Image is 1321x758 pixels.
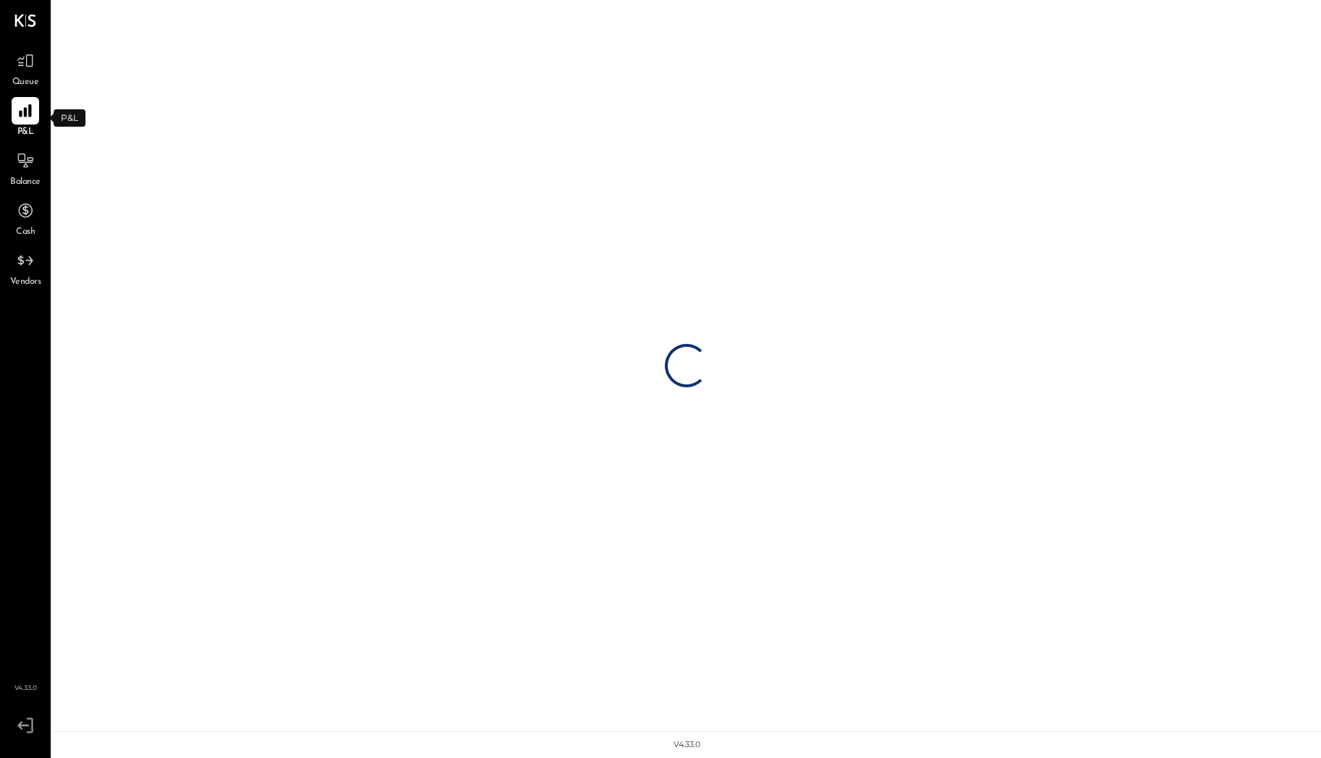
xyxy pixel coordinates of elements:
a: Vendors [1,247,50,289]
span: Balance [10,176,41,189]
a: Queue [1,47,50,89]
a: Cash [1,197,50,239]
span: Vendors [10,276,41,289]
a: P&L [1,97,50,139]
div: v 4.33.0 [674,739,700,751]
span: Queue [12,76,39,89]
span: Cash [16,226,35,239]
div: P&L [54,109,85,127]
a: Balance [1,147,50,189]
span: P&L [17,126,34,139]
